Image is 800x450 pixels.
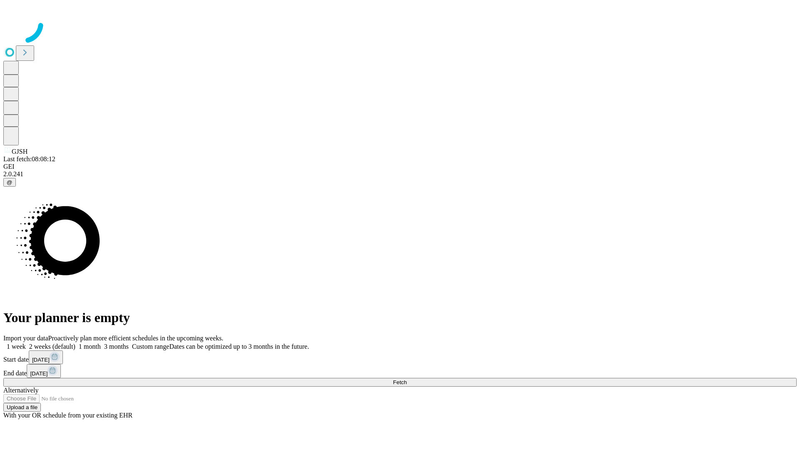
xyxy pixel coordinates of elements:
[3,163,797,170] div: GEI
[393,379,407,385] span: Fetch
[3,412,132,419] span: With your OR schedule from your existing EHR
[3,178,16,187] button: @
[48,335,223,342] span: Proactively plan more efficient schedules in the upcoming weeks.
[3,155,55,162] span: Last fetch: 08:08:12
[3,310,797,325] h1: Your planner is empty
[104,343,129,350] span: 3 months
[7,343,26,350] span: 1 week
[3,378,797,387] button: Fetch
[30,370,47,377] span: [DATE]
[3,335,48,342] span: Import your data
[3,170,797,178] div: 2.0.241
[79,343,101,350] span: 1 month
[3,364,797,378] div: End date
[3,387,38,394] span: Alternatively
[3,350,797,364] div: Start date
[29,350,63,364] button: [DATE]
[29,343,75,350] span: 2 weeks (default)
[27,364,61,378] button: [DATE]
[7,179,12,185] span: @
[3,403,41,412] button: Upload a file
[132,343,169,350] span: Custom range
[169,343,309,350] span: Dates can be optimized up to 3 months in the future.
[12,148,27,155] span: GJSH
[32,357,50,363] span: [DATE]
